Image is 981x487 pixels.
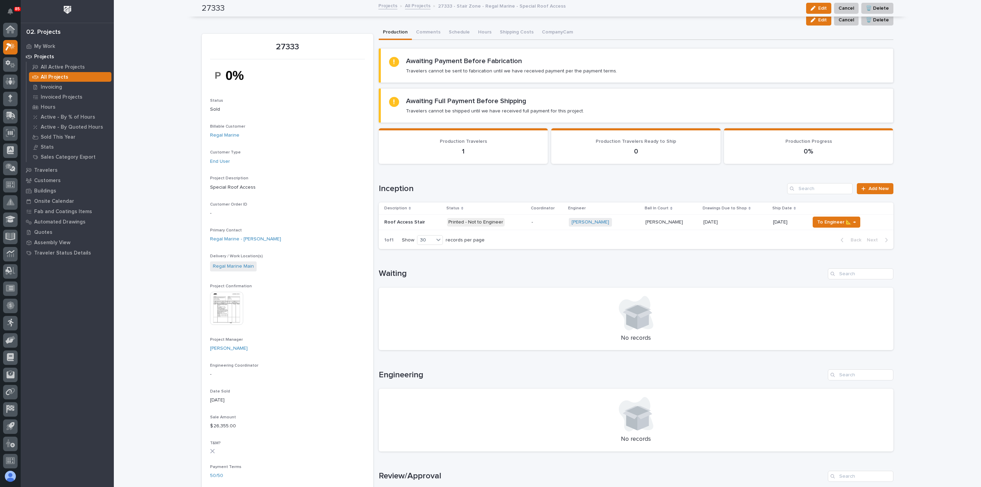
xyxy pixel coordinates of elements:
a: Sold This Year [27,132,114,142]
span: Back [846,237,861,243]
p: 27333 [210,42,365,52]
a: All Projects [405,1,430,9]
button: CompanyCam [538,26,577,40]
p: - [210,371,365,378]
p: 0% [732,147,885,156]
a: Add New [857,183,893,194]
a: Invoicing [27,82,114,92]
div: Printed - Not to Engineer [447,218,505,227]
a: Automated Drawings [21,217,114,227]
span: To Engineer 📐 → [817,218,856,226]
p: Stats [41,144,54,150]
span: Add New [869,186,889,191]
span: Billable Customer [210,125,245,129]
p: [DATE] [210,397,365,404]
a: My Work [21,41,114,51]
div: 30 [417,237,434,244]
span: Payment Terms [210,465,241,469]
a: Buildings [21,186,114,196]
span: Delivery / Work Location(s) [210,254,263,258]
span: Status [210,99,223,103]
p: $ 26,355.00 [210,423,365,430]
span: Engineering Coordinator [210,364,258,368]
button: users-avatar [3,469,18,484]
p: Invoiced Projects [41,94,82,100]
p: Travelers [34,167,58,173]
a: End User [210,158,230,165]
input: Search [828,268,893,279]
p: Fab and Coatings Items [34,209,92,215]
p: Hours [41,104,56,110]
h1: Inception [379,184,785,194]
a: Projects [378,1,397,9]
p: Roof Access Stair [384,218,426,225]
h1: Review/Approval [379,471,825,481]
p: All Active Projects [41,64,85,70]
p: Description [384,205,407,212]
span: Production Progress [785,139,832,144]
p: 27333 - Stair Zone - Regal Marine - Special Roof Access [438,2,566,9]
a: 50/50 [210,472,223,479]
span: Date Sold [210,389,230,394]
img: Workspace Logo [61,3,74,16]
p: Status [446,205,459,212]
p: No records [387,436,885,443]
p: 0 [559,147,712,156]
button: Shipping Costs [496,26,538,40]
p: Coordinator [531,205,555,212]
a: Invoiced Projects [27,92,114,102]
button: Next [864,237,893,243]
p: Customers [34,178,61,184]
span: Cancel [839,16,854,24]
p: 1 of 1 [379,232,399,249]
p: Traveler Status Details [34,250,91,256]
p: Sales Category Export [41,154,96,160]
a: All Projects [27,72,114,82]
a: Onsite Calendar [21,196,114,206]
span: Edit [818,17,827,23]
a: Active - By % of Hours [27,112,114,122]
p: Sold This Year [41,134,76,140]
span: Project Manager [210,338,243,342]
p: Ship Date [772,205,792,212]
a: Regal Marine [210,132,239,139]
p: [PERSON_NAME] [645,218,684,225]
a: Projects [21,51,114,62]
a: Active - By Quoted Hours [27,122,114,132]
a: Traveler Status Details [21,248,114,258]
a: Fab and Coatings Items [21,206,114,217]
input: Search [828,471,893,482]
p: Buildings [34,188,56,194]
a: Customers [21,175,114,186]
p: 85 [15,7,20,11]
p: All Projects [41,74,68,80]
span: Next [867,237,882,243]
p: Assembly View [34,240,70,246]
p: Engineer [568,205,586,212]
p: Ball In Court [645,205,668,212]
input: Search [828,369,893,380]
span: Customer Type [210,150,241,155]
button: Production [379,26,412,40]
img: idDx9_bPQkCzpS5UPdQYT-QL4bclGbKnQYnTonknn7U [210,63,262,87]
span: 🗑️ Delete [866,16,889,24]
a: All Active Projects [27,62,114,72]
button: Cancel [834,14,859,26]
span: Project Confirmation [210,284,252,288]
a: Regal Marine - [PERSON_NAME] [210,236,281,243]
span: Customer Order ID [210,202,247,207]
a: Hours [27,102,114,112]
button: To Engineer 📐 → [813,217,860,228]
p: - [210,210,365,217]
span: Project Description [210,176,248,180]
a: Stats [27,142,114,152]
p: Travelers cannot be sent to fabrication until we have received payment per the payment terms. [406,68,617,74]
p: [DATE] [773,219,804,225]
p: Travelers cannot be shipped until we have received full payment for this project. [406,108,584,114]
a: Sales Category Export [27,152,114,162]
h2: Awaiting Full Payment Before Shipping [406,97,526,105]
a: Travelers [21,165,114,175]
input: Search [787,183,853,194]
